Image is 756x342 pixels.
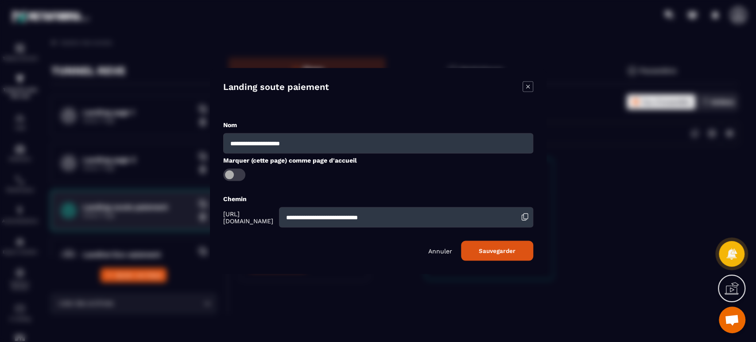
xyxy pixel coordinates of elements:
h4: Landing soute paiement [223,82,329,94]
label: Nom [223,121,237,128]
label: Marquer (cette page) comme page d'accueil [223,157,357,164]
button: Sauvegarder [461,241,533,261]
label: Chemin [223,195,247,202]
span: [URL][DOMAIN_NAME] [223,210,277,225]
p: Annuler [428,247,452,254]
div: Ouvrir le chat [719,307,745,333]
